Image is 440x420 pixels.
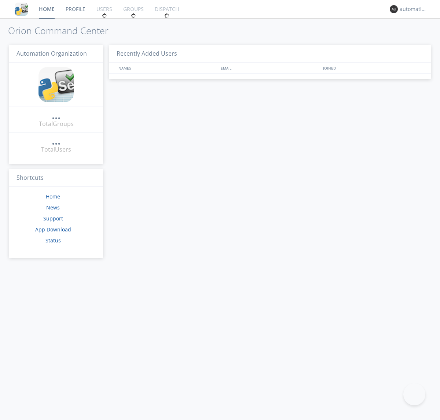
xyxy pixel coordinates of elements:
span: Automation Organization [16,49,87,57]
img: spin.svg [131,13,136,18]
a: ... [52,137,60,145]
a: App Download [35,226,71,233]
div: NAMES [117,63,217,73]
img: cddb5a64eb264b2086981ab96f4c1ba7 [15,3,28,16]
div: automation+atlas0003 [400,5,427,13]
img: spin.svg [102,13,107,18]
a: ... [52,111,60,120]
a: Home [46,193,60,200]
div: JOINED [321,63,424,73]
div: Total Groups [39,120,74,128]
div: ... [52,111,60,119]
iframe: Toggle Customer Support [403,383,425,405]
div: ... [52,137,60,144]
h3: Recently Added Users [109,45,431,63]
a: News [46,204,60,211]
div: Total Users [41,145,71,154]
h3: Shortcuts [9,169,103,187]
img: spin.svg [164,13,169,18]
a: Support [43,215,63,222]
img: cddb5a64eb264b2086981ab96f4c1ba7 [38,67,74,102]
img: 373638.png [390,5,398,13]
div: EMAIL [219,63,321,73]
a: Status [45,237,61,244]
